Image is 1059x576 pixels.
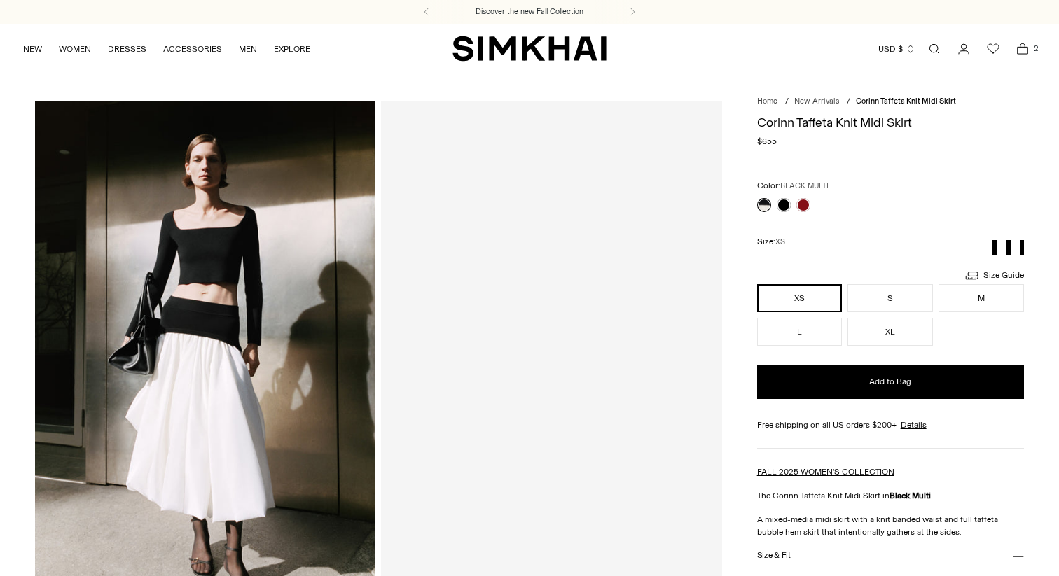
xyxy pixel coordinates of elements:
[757,419,1024,431] div: Free shipping on all US orders $200+
[239,34,257,64] a: MEN
[869,376,911,388] span: Add to Bag
[964,267,1024,284] a: Size Guide
[23,34,42,64] a: NEW
[950,35,978,63] a: Go to the account page
[757,235,785,248] label: Size:
[163,34,222,64] a: ACCESSORIES
[785,96,789,108] div: /
[878,34,915,64] button: USD $
[757,365,1024,399] button: Add to Bag
[757,284,843,312] button: XS
[757,551,791,560] h3: Size & Fit
[108,34,146,64] a: DRESSES
[920,35,948,63] a: Open search modal
[757,513,1024,538] p: A mixed-media midi skirt with a knit banded waist and full taffeta bubble hem skirt that intentio...
[847,284,933,312] button: S
[59,34,91,64] a: WOMEN
[939,284,1024,312] button: M
[901,419,927,431] a: Details
[757,116,1024,129] h1: Corinn Taffeta Knit Midi Skirt
[780,181,829,190] span: BLACK MULTI
[757,467,894,477] a: FALL 2025 WOMEN'S COLLECTION
[757,538,1024,574] button: Size & Fit
[757,97,777,106] a: Home
[757,135,777,148] span: $655
[775,237,785,246] span: XS
[847,318,933,346] button: XL
[757,179,829,192] label: Color:
[757,96,1024,108] nav: breadcrumbs
[452,35,607,62] a: SIMKHAI
[890,491,931,500] strong: Black Multi
[274,34,310,64] a: EXPLORE
[847,96,850,108] div: /
[794,97,839,106] a: New Arrivals
[856,97,956,106] span: Corinn Taffeta Knit Midi Skirt
[757,318,843,346] button: L
[476,6,583,17] a: Discover the new Fall Collection
[757,489,1024,502] p: The Corinn Taffeta Knit Midi Skirt in
[1009,35,1037,63] a: Open cart modal
[1030,42,1042,55] span: 2
[979,35,1007,63] a: Wishlist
